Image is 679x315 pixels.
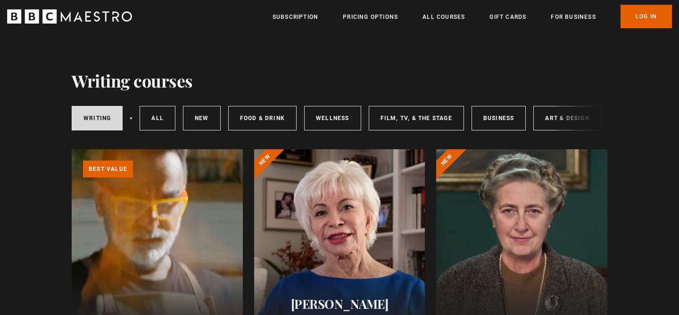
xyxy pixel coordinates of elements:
a: Subscription [273,12,318,22]
a: All [140,106,175,130]
a: Gift Cards [489,12,526,22]
a: Writing [72,106,123,130]
a: New [183,106,221,130]
svg: BBC Maestro [7,9,132,24]
a: Log In [621,5,672,28]
nav: Primary [273,5,672,28]
a: Food & Drink [228,106,297,130]
a: Business [472,106,526,130]
a: Film, TV, & The Stage [369,106,464,130]
h1: Writing courses [72,71,193,90]
a: All Courses [422,12,465,22]
h2: [PERSON_NAME] [265,297,414,311]
a: Pricing Options [343,12,398,22]
a: For business [551,12,596,22]
a: Art & Design [533,106,601,130]
a: Wellness [304,106,361,130]
p: Best value [83,161,133,178]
